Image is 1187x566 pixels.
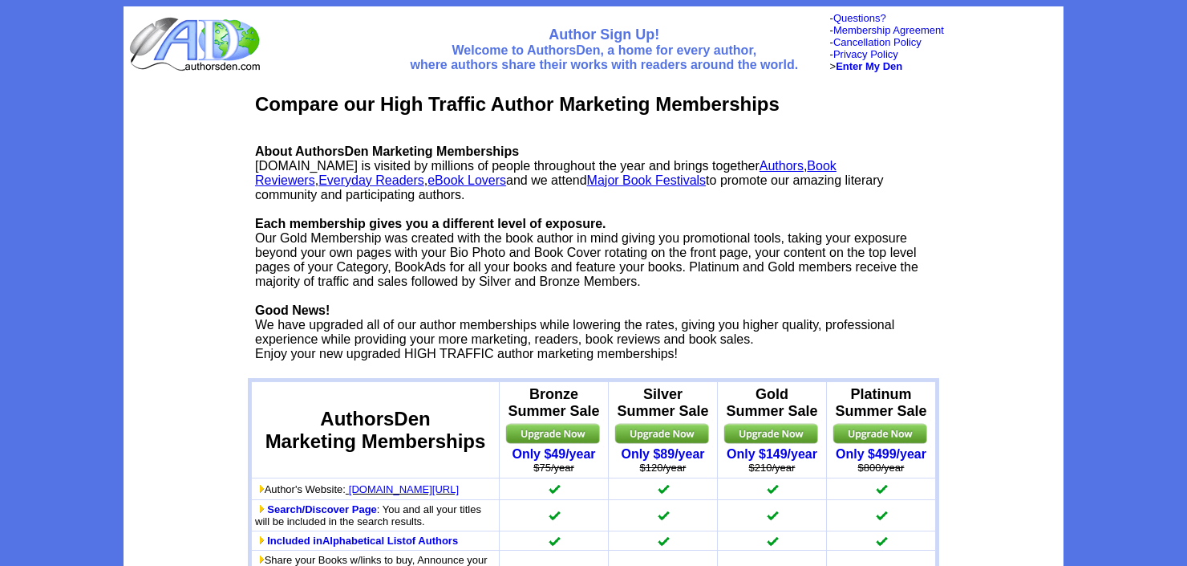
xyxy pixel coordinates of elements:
[875,535,888,547] img: checkmark.gif
[255,145,918,360] font: [DOMAIN_NAME] is visited by millions of people throughout the year and brings together , , , and ...
[548,510,561,521] img: checkmark.gif
[833,24,944,36] a: Membership Agreement
[830,12,886,24] font: -
[548,483,561,495] img: checkmark.gif
[722,420,822,447] img: upgrade.jpg
[833,12,886,24] a: Questions?
[726,386,817,419] b: Gold Summer Sale
[255,93,780,115] b: Compare our High Traffic Author Marketing Memberships
[258,505,265,513] img: more_btn2.gif
[830,24,944,36] font: -
[265,408,486,452] font: AuthorsDen Marketing Memberships
[255,303,330,317] b: Good News!
[836,447,926,461] a: Only $499/year
[411,43,799,71] font: Welcome to AuthorsDen, a home for every author, where authors share their works with readers arou...
[512,447,595,461] a: Only $49/year
[349,483,459,495] font: [DOMAIN_NAME][URL]
[318,173,424,187] a: Everyday Readers
[258,556,265,564] img: more_btn2.gif
[613,420,713,447] img: upgrade.jpg
[255,145,519,158] b: About AuthorsDen Marketing Memberships
[766,535,779,547] img: checkmark.gif
[548,535,561,547] img: checkmark.gif
[258,536,265,544] img: more_btn2.gif
[749,462,796,474] strike: $210/year
[875,510,888,521] img: checkmark.gif
[255,217,606,230] b: Each membership gives you a different level of exposure.
[508,386,599,419] b: Bronze Summer Sale
[549,26,659,43] font: Author Sign Up!
[640,462,687,474] strike: $120/year
[258,485,265,493] img: more_btn2.gif
[533,462,574,474] strike: $75/year
[760,159,804,173] a: Authors
[858,462,905,474] strike: $800/year
[322,535,406,547] b: Alphabetical List
[836,60,902,72] a: Enter My Den
[766,483,779,495] img: checkmark.gif
[587,173,707,187] a: Major Book Festivals
[657,483,670,495] img: checkmark.gif
[504,420,604,447] img: upgrade.jpg
[129,16,264,72] img: logo_ad.gif
[766,510,779,521] img: checkmark.gif
[833,36,922,48] a: Cancellation Policy
[621,447,704,461] a: Only $89/year
[835,386,926,419] b: Platinum Summer Sale
[830,36,922,72] font: - - >
[833,48,898,60] a: Privacy Policy
[727,447,817,461] a: Only $149/year
[255,503,481,527] font: : You and all your titles will be included in the search results.
[267,503,377,515] a: Search/Discover Page
[875,483,888,495] img: checkmark.gif
[427,173,506,187] a: eBook Lovers
[255,483,346,495] font: Author's Website:
[617,386,708,419] b: Silver Summer Sale
[267,535,458,547] a: Included inAlphabetical Listof Authors
[255,159,837,187] a: Book Reviewers
[657,535,670,547] img: checkmark.gif
[657,510,670,521] img: checkmark.gif
[831,420,931,447] img: upgrade.jpg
